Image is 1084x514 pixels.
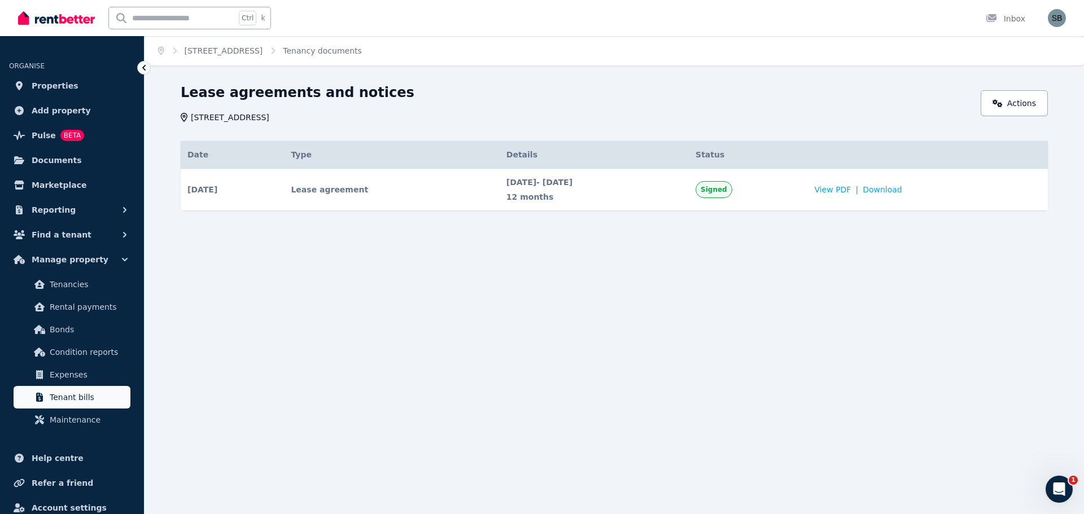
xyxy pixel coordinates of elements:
[185,46,263,55] a: [STREET_ADDRESS]
[283,45,361,56] span: Tenancy documents
[60,130,84,141] span: BETA
[32,153,82,167] span: Documents
[9,223,135,246] button: Find a tenant
[9,124,135,147] a: PulseBETA
[14,318,130,341] a: Bonds
[50,300,126,314] span: Rental payments
[863,184,902,195] span: Download
[32,203,76,217] span: Reporting
[9,199,135,221] button: Reporting
[701,185,727,194] span: Signed
[261,14,265,23] span: k
[50,323,126,336] span: Bonds
[191,112,269,123] span: [STREET_ADDRESS]
[855,184,858,195] span: |
[239,11,256,25] span: Ctrl
[181,141,284,169] th: Date
[500,141,689,169] th: Details
[506,191,682,203] span: 12 months
[9,99,135,122] a: Add property
[9,472,135,494] a: Refer a friend
[187,184,217,195] span: [DATE]
[14,408,130,431] a: Maintenance
[14,386,130,408] a: Tenant bills
[9,74,135,97] a: Properties
[14,363,130,386] a: Expenses
[9,248,135,271] button: Manage property
[32,253,108,266] span: Manage property
[1046,476,1073,503] iframe: Intercom live chat
[32,451,84,465] span: Help centre
[284,169,499,211] td: Lease agreement
[32,476,93,490] span: Refer a friend
[9,62,45,70] span: ORGANISE
[32,178,86,192] span: Marketplace
[14,341,130,363] a: Condition reports
[50,368,126,381] span: Expenses
[986,13,1025,24] div: Inbox
[32,104,91,117] span: Add property
[50,278,126,291] span: Tenancies
[981,90,1048,116] a: Actions
[18,10,95,27] img: RentBetter
[145,36,375,65] nav: Breadcrumb
[9,174,135,196] a: Marketplace
[1069,476,1078,485] span: 1
[32,228,91,241] span: Find a tenant
[32,129,56,142] span: Pulse
[1048,9,1066,27] img: Sam Berrell
[32,79,78,93] span: Properties
[689,141,807,169] th: Status
[50,390,126,404] span: Tenant bills
[14,296,130,318] a: Rental payments
[50,413,126,427] span: Maintenance
[9,149,135,172] a: Documents
[50,345,126,359] span: Condition reports
[506,177,682,188] span: [DATE] - [DATE]
[14,273,130,296] a: Tenancies
[814,184,851,195] span: View PDF
[284,141,499,169] th: Type
[181,84,414,102] h1: Lease agreements and notices
[9,447,135,469] a: Help centre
